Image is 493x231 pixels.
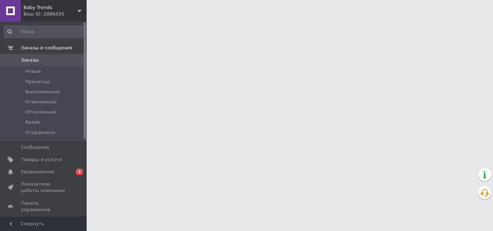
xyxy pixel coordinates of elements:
span: Показатели работы компании [21,181,67,194]
span: Сообщения [21,144,49,151]
span: Принятые [25,79,50,85]
span: Отправлено [25,129,55,136]
span: Заказы [21,57,39,63]
span: 1 [76,169,83,175]
span: Товары и услуги [21,156,62,163]
span: Уведомления [21,169,54,175]
span: Оплаченные [25,109,56,115]
span: Новые [25,68,41,75]
span: Выполненные [25,89,60,95]
input: Поиск [4,25,85,38]
span: Baby Trends [23,4,78,11]
span: Отмененные [25,99,57,105]
span: Архив [25,119,40,125]
span: Панель управления [21,200,67,213]
div: Ваш ID: 2886435 [23,11,87,17]
span: Заказы и сообщения [21,45,72,51]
